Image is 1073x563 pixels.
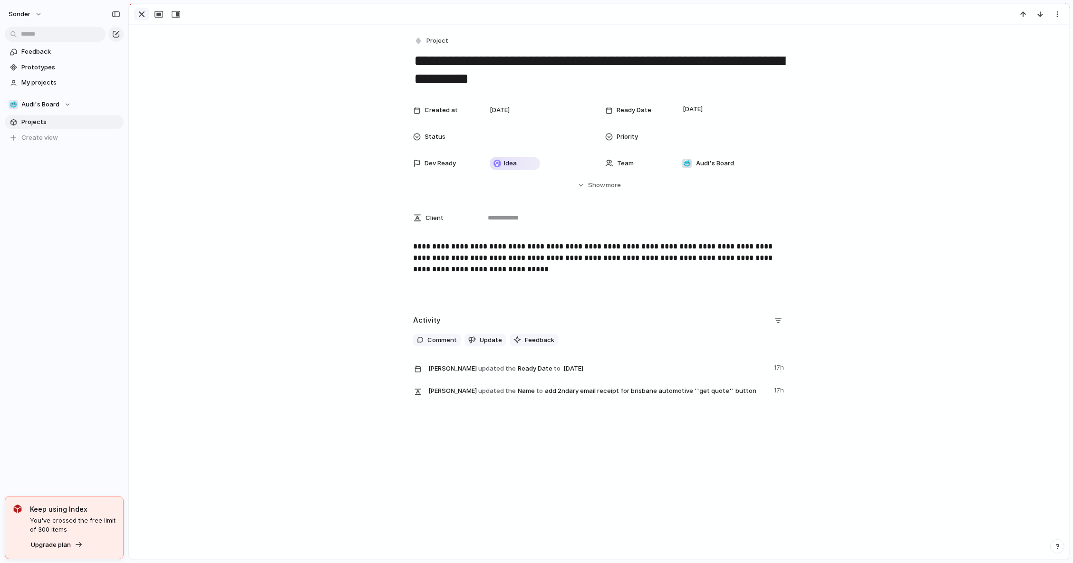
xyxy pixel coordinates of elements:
[425,105,458,115] span: Created at
[427,335,457,345] span: Comment
[21,47,120,57] span: Feedback
[680,104,706,115] span: [DATE]
[696,159,734,168] span: Audi's Board
[413,334,461,346] button: Comment
[425,159,456,168] span: Dev Ready
[21,63,120,72] span: Prototypes
[5,60,124,75] a: Prototypes
[412,34,451,48] button: Project
[21,100,59,109] span: Audi's Board
[5,45,124,59] a: Feedback
[682,159,692,168] div: 🥶
[490,105,510,115] span: [DATE]
[21,133,58,143] span: Create view
[413,177,786,194] button: Showmore
[21,117,120,127] span: Projects
[525,335,554,345] span: Feedback
[5,76,124,90] a: My projects
[536,386,543,396] span: to
[5,97,124,112] button: 🥶Audi's Board
[428,361,768,375] span: Ready Date
[617,105,651,115] span: Ready Date
[617,159,634,168] span: Team
[428,364,477,373] span: [PERSON_NAME]
[31,540,71,550] span: Upgrade plan
[510,334,558,346] button: Feedback
[9,10,30,19] span: sonder
[561,363,586,374] span: [DATE]
[428,384,768,397] span: Name add 2ndary email receipt for brisbane automotive ''get quote'' button
[588,181,605,190] span: Show
[426,36,448,46] span: Project
[30,516,116,534] span: You've crossed the free limit of 300 items
[413,315,441,326] h2: Activity
[774,384,786,395] span: 17h
[480,335,502,345] span: Update
[478,386,516,396] span: updated the
[774,361,786,372] span: 17h
[9,100,18,109] div: 🥶
[30,504,116,514] span: Keep using Index
[28,538,86,552] button: Upgrade plan
[554,364,561,373] span: to
[4,7,47,22] button: sonder
[617,132,638,142] span: Priority
[21,78,120,87] span: My projects
[504,159,517,168] span: Idea
[606,181,621,190] span: more
[478,364,516,373] span: updated the
[5,115,124,129] a: Projects
[425,213,444,223] span: Client
[464,334,506,346] button: Update
[428,386,477,396] span: [PERSON_NAME]
[425,132,445,142] span: Status
[5,131,124,145] button: Create view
